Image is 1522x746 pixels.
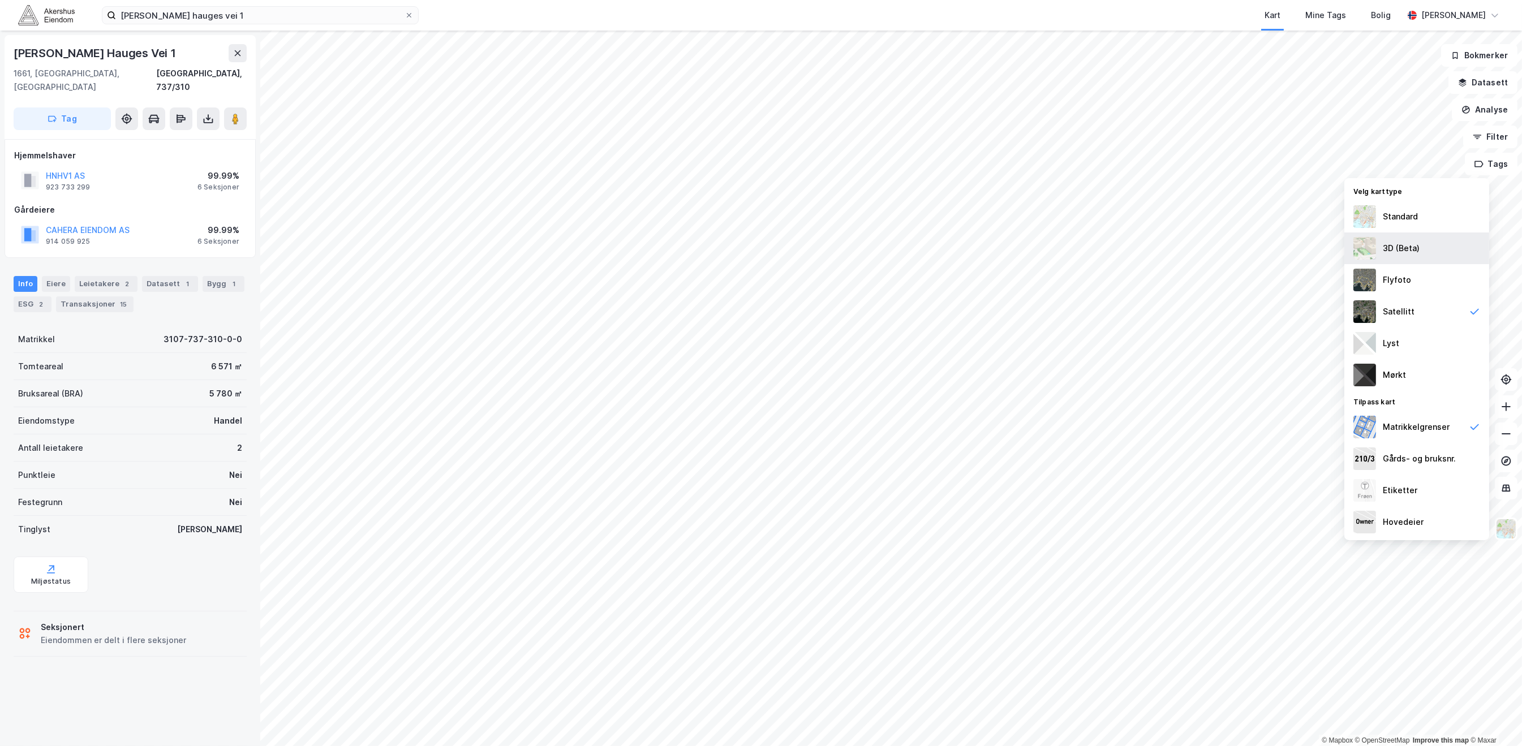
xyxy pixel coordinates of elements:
img: Z [1495,518,1517,540]
div: 1 [229,278,240,290]
div: Velg karttype [1344,180,1489,201]
img: luj3wr1y2y3+OchiMxRmMxRlscgabnMEmZ7DJGWxyBpucwSZnsMkZbHIGm5zBJmewyRlscgabnMEmZ7DJGWxyBpucwSZnsMkZ... [1353,332,1376,355]
div: 1 [182,278,194,290]
button: Tags [1465,153,1517,175]
div: 6 Seksjoner [197,237,239,246]
div: Punktleie [18,468,55,482]
div: 99.99% [197,169,239,183]
img: Z [1353,269,1376,291]
div: Standard [1383,210,1418,223]
button: Filter [1463,126,1517,148]
img: Z [1353,237,1376,260]
button: Datasett [1448,71,1517,94]
div: Matrikkelgrenser [1383,420,1450,434]
div: Gårds- og bruksnr. [1383,452,1456,465]
div: Etiketter [1383,484,1417,497]
div: 914 059 925 [46,237,90,246]
div: [GEOGRAPHIC_DATA], 737/310 [156,67,247,94]
input: Søk på adresse, matrikkel, gårdeiere, leietakere eller personer [116,7,405,24]
img: 9k= [1353,300,1376,323]
div: 5 780 ㎡ [209,387,242,400]
div: Satellitt [1383,305,1414,318]
img: cadastreKeys.547ab17ec502f5a4ef2b.jpeg [1353,447,1376,470]
div: Nei [229,495,242,509]
img: nCdM7BzjoCAAAAAElFTkSuQmCC [1353,364,1376,386]
img: Z [1353,479,1376,502]
div: Info [14,276,37,292]
iframe: Chat Widget [1465,692,1522,746]
div: 2 [237,441,242,455]
div: Matrikkel [18,333,55,346]
div: Bygg [203,276,244,292]
div: Gårdeiere [14,203,246,217]
div: Handel [214,414,242,428]
img: cadastreBorders.cfe08de4b5ddd52a10de.jpeg [1353,416,1376,438]
div: Kart [1265,8,1280,22]
div: Antall leietakere [18,441,83,455]
button: Bokmerker [1441,44,1517,67]
div: Lyst [1383,337,1399,350]
div: 3107-737-310-0-0 [164,333,242,346]
img: akershus-eiendom-logo.9091f326c980b4bce74ccdd9f866810c.svg [18,5,75,25]
a: Improve this map [1413,736,1469,744]
div: Tinglyst [18,523,50,536]
div: 6 Seksjoner [197,183,239,192]
div: Eiere [42,276,70,292]
a: Mapbox [1322,736,1353,744]
div: 15 [118,299,129,310]
div: Tomteareal [18,360,63,373]
div: Bolig [1371,8,1391,22]
div: Bruksareal (BRA) [18,387,83,400]
div: 2 [36,299,47,310]
a: OpenStreetMap [1355,736,1410,744]
div: 923 733 299 [46,183,90,192]
div: 1661, [GEOGRAPHIC_DATA], [GEOGRAPHIC_DATA] [14,67,156,94]
div: Mine Tags [1305,8,1346,22]
div: [PERSON_NAME] Hauges Vei 1 [14,44,178,62]
div: 6 571 ㎡ [211,360,242,373]
div: Seksjonert [41,620,186,634]
div: Nei [229,468,242,482]
div: Datasett [142,276,198,292]
div: Hjemmelshaver [14,149,246,162]
div: ESG [14,296,51,312]
div: 99.99% [197,223,239,237]
div: Transaksjoner [56,296,134,312]
div: [PERSON_NAME] [1421,8,1486,22]
div: Kontrollprogram for chat [1465,692,1522,746]
img: majorOwner.b5e170eddb5c04bfeeff.jpeg [1353,511,1376,533]
button: Analyse [1452,98,1517,121]
div: Hovedeier [1383,515,1424,529]
div: Eiendomstype [18,414,75,428]
img: Z [1353,205,1376,228]
div: Mørkt [1383,368,1406,382]
div: Tilpass kart [1344,391,1489,411]
div: Miljøstatus [31,577,71,586]
div: 3D (Beta) [1383,242,1420,255]
div: Festegrunn [18,495,62,509]
button: Tag [14,107,111,130]
div: Leietakere [75,276,137,292]
div: 2 [122,278,133,290]
div: Eiendommen er delt i flere seksjoner [41,633,186,647]
div: Flyfoto [1383,273,1411,287]
div: [PERSON_NAME] [177,523,242,536]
